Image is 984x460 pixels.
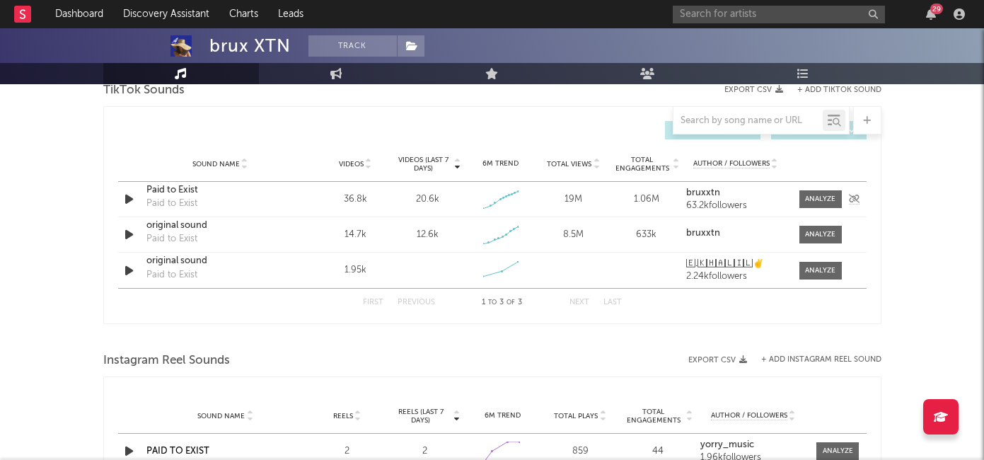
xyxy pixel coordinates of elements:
[395,156,452,173] span: Videos (last 7 days)
[416,192,439,207] div: 20.6k
[146,183,294,197] a: Paid to Exist
[468,410,538,421] div: 6M Trend
[390,408,452,425] span: Reels (last 7 days)
[623,444,693,459] div: 44
[146,268,197,282] div: Paid to Exist
[540,228,606,242] div: 8.5M
[468,159,533,169] div: 6M Trend
[797,86,881,94] button: + Add TikTok Sound
[686,201,785,211] div: 63.2k followers
[333,412,353,420] span: Reels
[783,86,881,94] button: + Add TikTok Sound
[398,299,435,306] button: Previous
[103,352,230,369] span: Instagram Reel Sounds
[146,219,294,233] a: original sound
[545,444,615,459] div: 859
[569,299,589,306] button: Next
[686,188,785,198] a: bruxxtn
[463,294,541,311] div: 1 3 3
[686,229,720,238] strong: bruxxtn
[700,440,754,449] strong: yorry_music
[312,444,383,459] div: 2
[308,35,397,57] button: Track
[700,440,806,450] a: yorry_music
[613,192,679,207] div: 1.06M
[103,82,185,99] span: TikTok Sounds
[323,263,388,277] div: 1.95k
[323,192,388,207] div: 36.8k
[197,412,245,420] span: Sound Name
[686,259,785,269] a: 🄴.🄺🄷🄰🄻🄸🄻✌️
[146,197,197,211] div: Paid to Exist
[146,254,294,268] a: original sound
[926,8,936,20] button: 29
[339,160,364,168] span: Videos
[761,356,881,364] button: + Add Instagram Reel Sound
[724,86,783,94] button: Export CSV
[613,228,679,242] div: 633k
[417,228,439,242] div: 12.6k
[209,35,291,57] div: brux XTN
[711,411,787,420] span: Author / Followers
[686,272,785,282] div: 2.24k followers
[623,408,685,425] span: Total Engagements
[673,6,885,23] input: Search for artists
[540,192,606,207] div: 19M
[686,229,785,238] a: bruxxtn
[673,115,823,127] input: Search by song name or URL
[693,159,770,168] span: Author / Followers
[488,299,497,306] span: to
[363,299,383,306] button: First
[554,412,598,420] span: Total Plays
[686,259,764,268] strong: 🄴.🄺🄷🄰🄻🄸🄻✌️
[146,232,197,246] div: Paid to Exist
[747,356,881,364] div: + Add Instagram Reel Sound
[686,188,720,197] strong: bruxxtn
[688,356,747,364] button: Export CSV
[323,228,388,242] div: 14.7k
[547,160,591,168] span: Total Views
[146,447,209,456] a: PAID TO EXIST
[507,299,515,306] span: of
[613,156,671,173] span: Total Engagements
[192,160,240,168] span: Sound Name
[930,4,943,14] div: 29
[390,444,461,459] div: 2
[603,299,622,306] button: Last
